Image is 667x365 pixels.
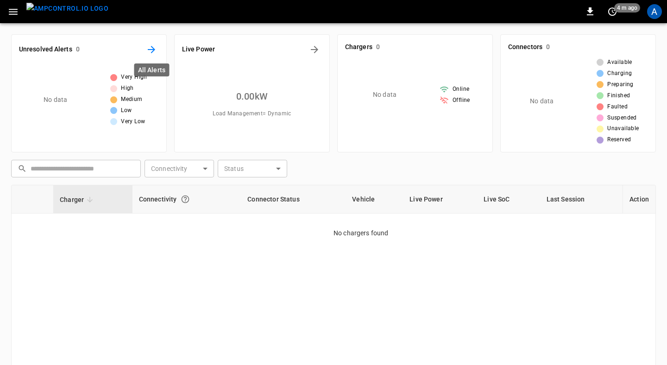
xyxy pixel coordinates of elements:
p: No data [373,90,396,100]
span: Available [607,58,632,67]
span: Very Low [121,117,145,126]
p: No data [44,95,67,105]
span: Charger [60,194,96,205]
th: Last Session [540,185,623,214]
h6: 0.00 kW [236,89,268,104]
h6: 0 [76,44,80,55]
span: Charging [607,69,632,78]
th: Connector Status [241,185,346,214]
button: set refresh interval [605,4,620,19]
h6: 0 [376,42,380,52]
span: Very High [121,73,147,82]
span: Offline [453,96,470,105]
span: Reserved [607,135,631,145]
button: Energy Overview [307,42,322,57]
span: 4 m ago [614,3,640,13]
th: Live SoC [477,185,540,214]
span: Faulted [607,102,628,112]
img: ampcontrol.io logo [26,3,108,14]
span: Finished [607,91,630,101]
div: All Alerts [134,63,170,76]
th: Vehicle [346,185,403,214]
button: Connection between the charger and our software. [177,191,194,208]
span: Online [453,85,469,94]
h6: Chargers [345,42,372,52]
th: Action [623,185,655,214]
div: profile-icon [647,4,662,19]
span: Low [121,106,132,115]
span: Medium [121,95,142,104]
button: All Alerts [144,42,159,57]
th: Live Power [403,185,477,214]
span: Load Management = Dynamic [213,109,291,119]
div: Connectivity [139,191,235,208]
span: High [121,84,134,93]
span: Unavailable [607,124,639,133]
span: Suspended [607,113,637,123]
span: Preparing [607,80,634,89]
h6: Connectors [508,42,542,52]
h6: Unresolved Alerts [19,44,72,55]
p: No data [530,96,554,106]
h6: Live Power [182,44,215,55]
h6: 0 [546,42,550,52]
p: No chargers found [333,214,655,238]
